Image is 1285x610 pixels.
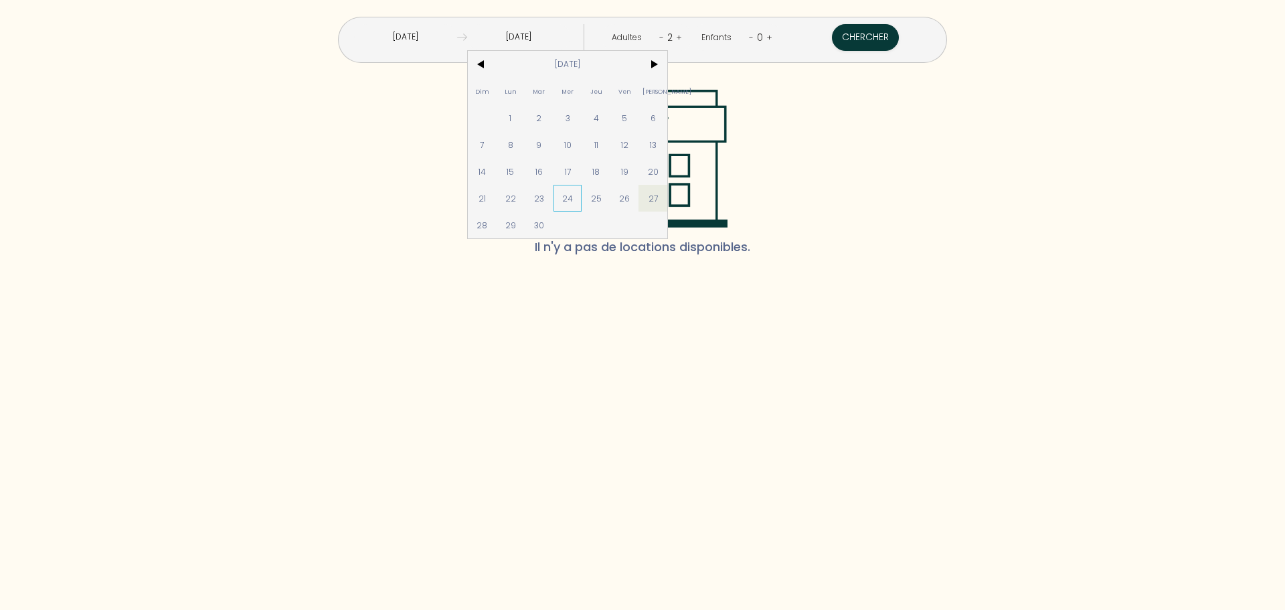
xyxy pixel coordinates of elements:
span: 3 [553,104,582,131]
span: Jeu [582,78,610,104]
span: 13 [638,131,667,158]
span: 16 [525,158,553,185]
span: 12 [610,131,639,158]
span: 7 [468,131,497,158]
span: Mar [525,78,553,104]
span: 20 [638,158,667,185]
span: 11 [582,131,610,158]
span: 27 [638,185,667,212]
div: Adultes [612,31,647,44]
input: Arrivée [354,24,457,50]
a: - [749,31,754,44]
span: 26 [610,185,639,212]
span: 4 [582,104,610,131]
span: Ven [610,78,639,104]
span: Il n'y a pas de locations disponibles. [535,228,750,266]
span: 2 [525,104,553,131]
span: 29 [497,212,525,238]
span: 8 [497,131,525,158]
span: 23 [525,185,553,212]
span: 25 [582,185,610,212]
div: Enfants [701,31,736,44]
span: > [638,51,667,78]
span: 24 [553,185,582,212]
span: 6 [638,104,667,131]
span: 22 [497,185,525,212]
a: - [659,31,664,44]
div: 0 [754,27,766,48]
a: + [766,31,772,44]
img: guests [457,32,467,42]
span: < [468,51,497,78]
span: [PERSON_NAME] [638,78,667,104]
span: 18 [582,158,610,185]
button: Chercher [832,24,899,51]
span: Dim [468,78,497,104]
span: 5 [610,104,639,131]
div: 2 [664,27,676,48]
span: Lun [497,78,525,104]
span: 1 [497,104,525,131]
span: 19 [610,158,639,185]
span: 9 [525,131,553,158]
input: Départ [467,24,570,50]
span: 14 [468,158,497,185]
span: 17 [553,158,582,185]
span: 10 [553,131,582,158]
span: 30 [525,212,553,238]
span: Mer [553,78,582,104]
span: 21 [468,185,497,212]
span: 15 [497,158,525,185]
span: 28 [468,212,497,238]
span: [DATE] [497,51,639,78]
a: + [676,31,682,44]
